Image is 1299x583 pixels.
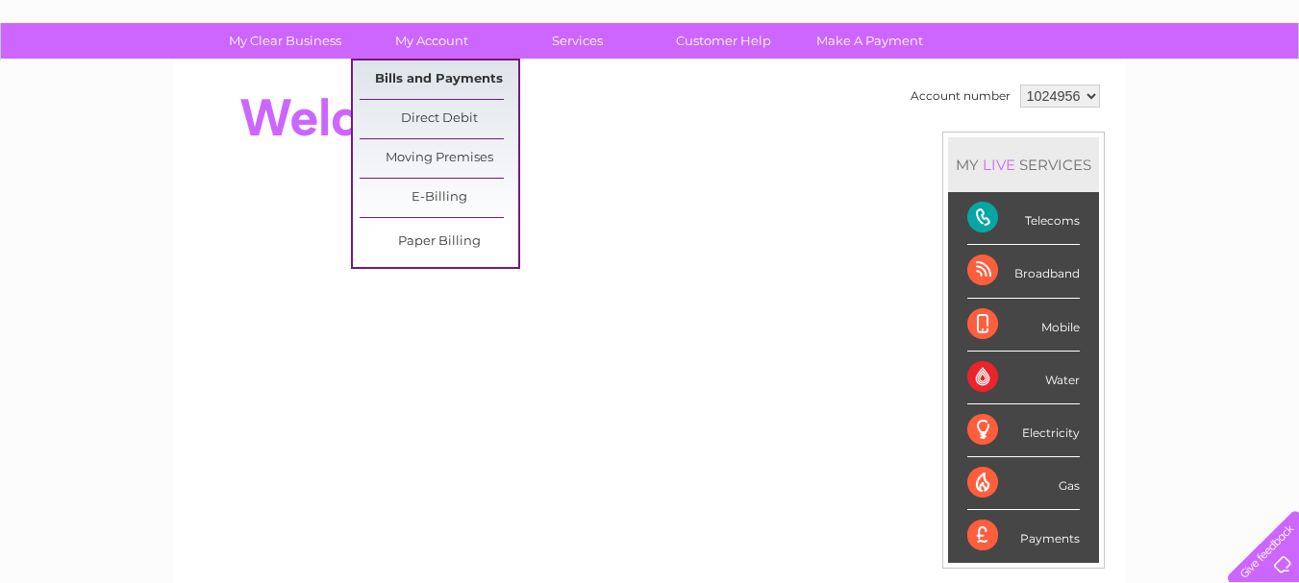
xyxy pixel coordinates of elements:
[790,23,949,59] a: Make A Payment
[196,11,1105,93] div: Clear Business is a trading name of Verastar Limited (registered in [GEOGRAPHIC_DATA] No. 3667643...
[967,245,1080,298] div: Broadband
[979,156,1019,174] div: LIVE
[967,352,1080,404] div: Water
[967,192,1080,245] div: Telecoms
[967,299,1080,352] div: Mobile
[360,179,518,217] a: E-Billing
[967,457,1080,510] div: Gas
[967,510,1080,562] div: Payments
[360,61,518,99] a: Bills and Payments
[1062,82,1120,96] a: Telecoms
[1009,82,1051,96] a: Energy
[644,23,803,59] a: Customer Help
[1132,82,1160,96] a: Blog
[360,139,518,178] a: Moving Premises
[948,137,1099,192] div: MY SERVICES
[967,404,1080,457] div: Electricity
[360,223,518,261] a: Paper Billing
[45,50,143,109] img: logo.png
[1171,82,1218,96] a: Contact
[360,100,518,138] a: Direct Debit
[352,23,511,59] a: My Account
[206,23,364,59] a: My Clear Business
[498,23,657,59] a: Services
[1236,82,1281,96] a: Log out
[906,80,1015,112] td: Account number
[937,10,1069,34] a: 0333 014 3131
[961,82,997,96] a: Water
